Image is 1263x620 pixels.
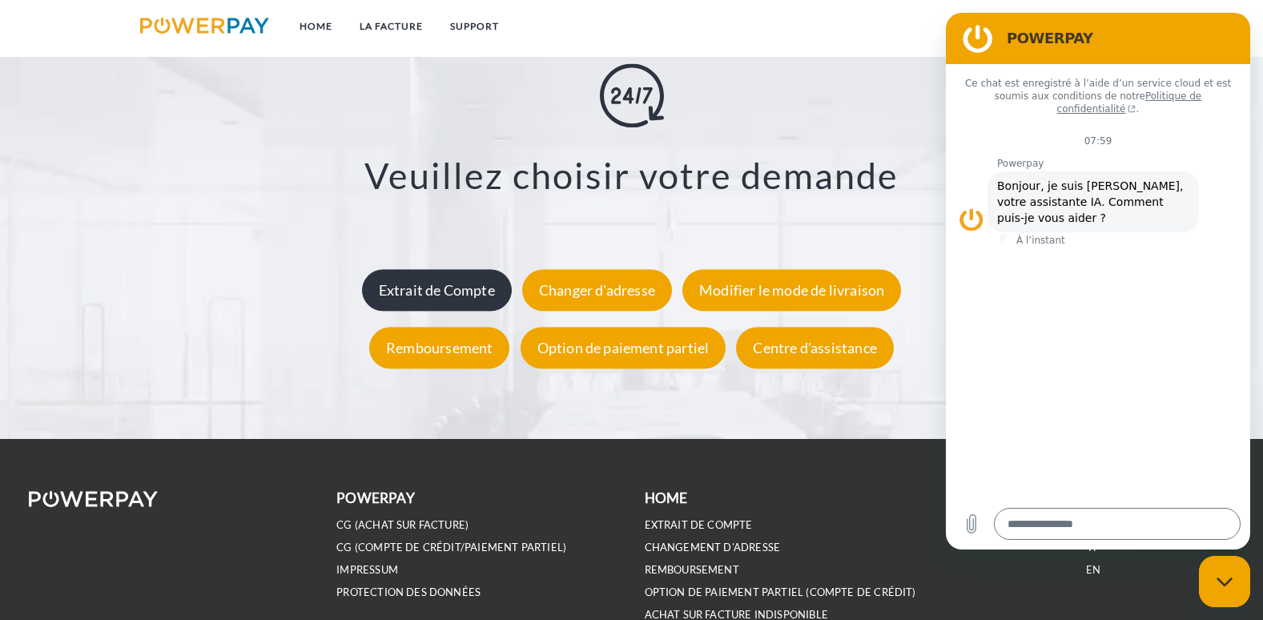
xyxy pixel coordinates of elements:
img: online-shopping.svg [600,63,664,127]
h3: Veuillez choisir votre demande [83,153,1180,198]
a: LA FACTURE [346,12,436,41]
div: Extrait de Compte [362,269,512,311]
a: Remboursement [365,339,513,356]
a: Support [436,12,513,41]
iframe: Bouton de lancement de la fenêtre de messagerie, conversation en cours [1199,556,1250,607]
a: Changer d'adresse [518,281,676,299]
div: Modifier le mode de livraison [682,269,901,311]
a: REMBOURSEMENT [645,563,739,577]
b: POWERPAY [336,489,414,506]
img: logo-powerpay-white.svg [29,491,158,507]
a: Centre d'assistance [732,339,897,356]
div: Option de paiement partiel [521,327,726,368]
a: EN [1086,563,1100,577]
a: Home [286,12,346,41]
a: EXTRAIT DE COMPTE [645,518,753,532]
div: Remboursement [369,327,509,368]
a: Changement d'adresse [645,541,781,554]
div: Centre d'assistance [736,327,893,368]
a: PROTECTION DES DONNÉES [336,586,481,599]
a: CG (achat sur facture) [336,518,469,532]
b: Home [645,489,688,506]
iframe: Fenêtre de messagerie [946,13,1250,550]
a: Modifier le mode de livraison [678,281,905,299]
a: Option de paiement partiel [517,339,730,356]
img: logo-powerpay.svg [140,18,269,34]
a: CG [1048,12,1090,41]
a: IMPRESSUM [336,563,398,577]
a: OPTION DE PAIEMENT PARTIEL (Compte de crédit) [645,586,916,599]
a: Extrait de Compte [358,281,516,299]
a: CG (Compte de crédit/paiement partiel) [336,541,566,554]
div: Changer d'adresse [522,269,672,311]
a: IT [1088,541,1098,554]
